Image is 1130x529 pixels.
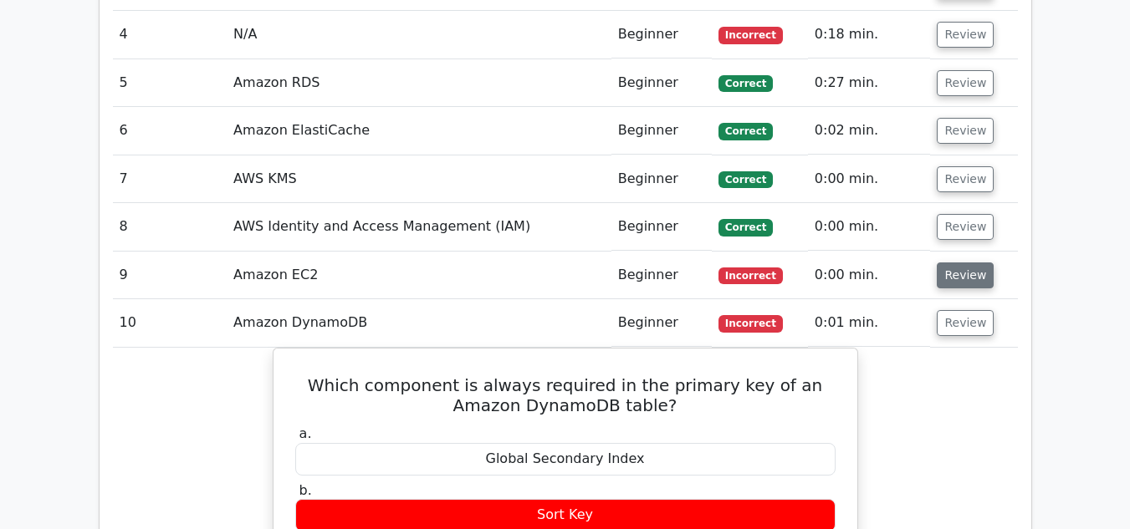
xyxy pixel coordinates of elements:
span: Correct [718,75,773,92]
td: 0:00 min. [808,252,931,299]
span: Correct [718,219,773,236]
td: 7 [113,155,228,203]
td: 9 [113,252,228,299]
span: Correct [718,171,773,188]
td: 0:01 min. [808,299,931,347]
td: 5 [113,59,228,107]
button: Review [937,166,994,192]
td: Beginner [611,59,712,107]
button: Review [937,70,994,96]
td: Beginner [611,107,712,155]
td: 0:02 min. [808,107,931,155]
span: Incorrect [718,315,783,332]
td: N/A [227,11,611,58]
span: Incorrect [718,27,783,43]
td: 10 [113,299,228,347]
button: Review [937,310,994,336]
td: 6 [113,107,228,155]
button: Review [937,22,994,48]
td: AWS Identity and Access Management (IAM) [227,203,611,251]
td: Beginner [611,155,712,203]
td: Amazon DynamoDB [227,299,611,347]
td: 8 [113,203,228,251]
td: Amazon RDS [227,59,611,107]
td: Beginner [611,203,712,251]
td: 0:00 min. [808,203,931,251]
td: 0:27 min. [808,59,931,107]
span: Correct [718,123,773,140]
td: 4 [113,11,228,58]
div: Global Secondary Index [295,443,836,476]
td: Amazon EC2 [227,252,611,299]
button: Review [937,214,994,240]
h5: Which component is always required in the primary key of an Amazon DynamoDB table? [294,375,837,415]
button: Review [937,118,994,144]
td: AWS KMS [227,155,611,203]
span: b. [299,482,312,498]
td: Amazon ElastiCache [227,107,611,155]
td: Beginner [611,252,712,299]
span: Incorrect [718,267,783,284]
td: 0:00 min. [808,155,931,203]
td: Beginner [611,11,712,58]
span: a. [299,425,312,441]
button: Review [937,262,994,288]
td: 0:18 min. [808,11,931,58]
td: Beginner [611,299,712,347]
